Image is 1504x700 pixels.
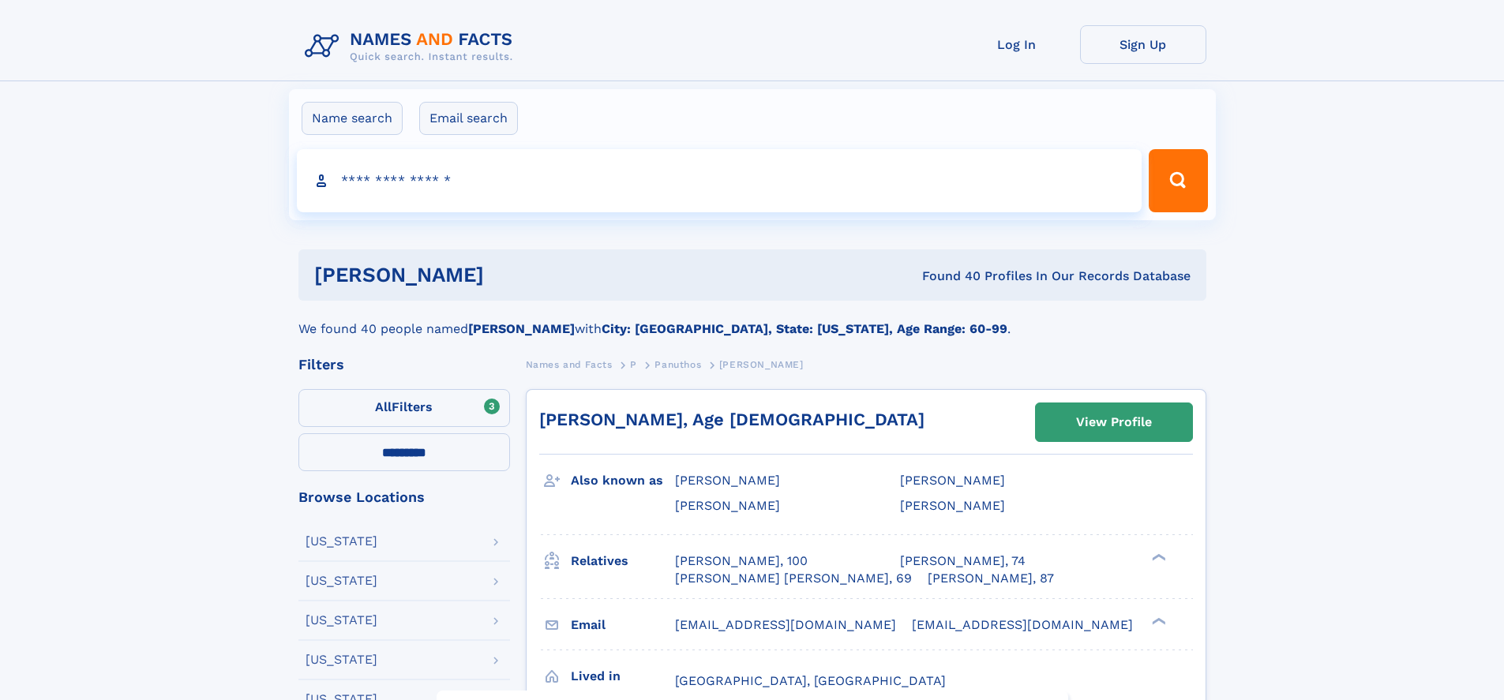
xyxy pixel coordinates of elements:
h3: Email [571,612,675,638]
span: [EMAIL_ADDRESS][DOMAIN_NAME] [675,617,896,632]
div: View Profile [1076,404,1152,440]
div: Filters [298,357,510,372]
a: Sign Up [1080,25,1206,64]
a: [PERSON_NAME], 74 [900,552,1026,570]
a: [PERSON_NAME], 87 [928,570,1054,587]
a: [PERSON_NAME] [PERSON_NAME], 69 [675,570,912,587]
b: City: [GEOGRAPHIC_DATA], State: [US_STATE], Age Range: 60-99 [602,321,1007,336]
div: Browse Locations [298,490,510,504]
label: Name search [302,102,403,135]
div: We found 40 people named with . [298,301,1206,339]
span: P [630,359,637,370]
a: [PERSON_NAME], Age [DEMOGRAPHIC_DATA] [539,410,925,429]
label: Filters [298,389,510,427]
div: Found 40 Profiles In Our Records Database [703,268,1191,285]
span: [GEOGRAPHIC_DATA], [GEOGRAPHIC_DATA] [675,673,946,688]
button: Search Button [1149,149,1207,212]
div: [US_STATE] [306,535,377,548]
input: search input [297,149,1142,212]
div: [US_STATE] [306,614,377,627]
h1: [PERSON_NAME] [314,265,703,285]
a: [PERSON_NAME], 100 [675,552,808,570]
div: [US_STATE] [306,575,377,587]
span: [PERSON_NAME] [900,498,1005,513]
h3: Relatives [571,548,675,575]
a: Log In [954,25,1080,64]
a: View Profile [1036,403,1192,441]
div: ❯ [1148,616,1167,626]
span: All [375,399,392,414]
span: [EMAIL_ADDRESS][DOMAIN_NAME] [912,617,1133,632]
h3: Also known as [571,467,675,494]
a: P [630,354,637,374]
a: Panuthos [654,354,701,374]
a: Names and Facts [526,354,613,374]
h3: Lived in [571,663,675,690]
span: [PERSON_NAME] [719,359,804,370]
img: Logo Names and Facts [298,25,526,68]
span: [PERSON_NAME] [675,473,780,488]
span: [PERSON_NAME] [900,473,1005,488]
span: Panuthos [654,359,701,370]
span: [PERSON_NAME] [675,498,780,513]
label: Email search [419,102,518,135]
div: ❯ [1148,552,1167,562]
b: [PERSON_NAME] [468,321,575,336]
div: [US_STATE] [306,653,377,666]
